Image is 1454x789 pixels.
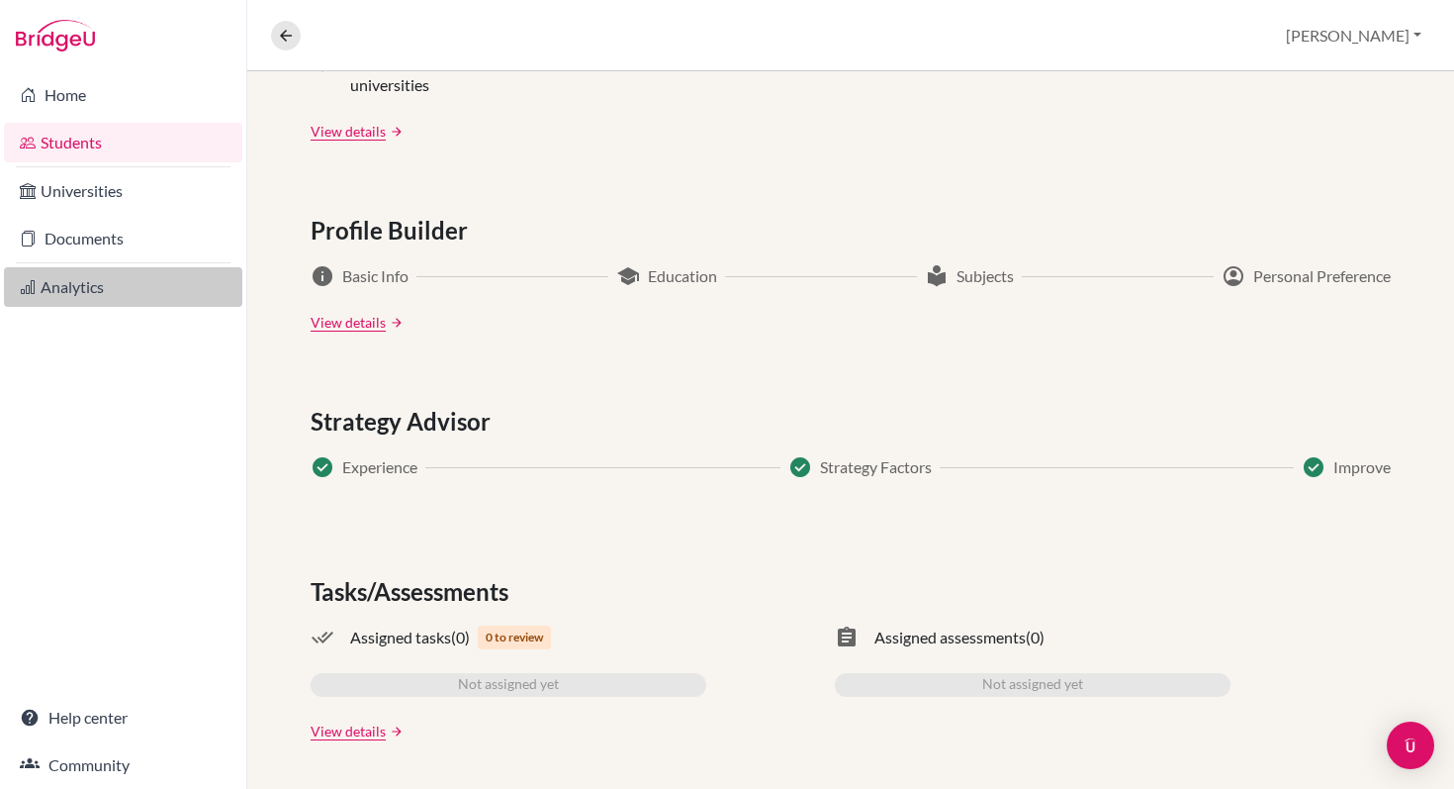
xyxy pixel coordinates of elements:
[4,267,242,307] a: Analytics
[386,316,404,330] a: arrow_forward
[311,264,334,288] span: info
[1026,626,1045,649] span: (0)
[311,312,386,333] a: View details
[311,213,476,248] span: Profile Builder
[1222,264,1245,288] span: account_circle
[788,455,812,479] span: Success
[4,698,242,738] a: Help center
[4,123,242,162] a: Students
[478,626,551,649] span: 0 to review
[350,49,706,97] span: No subject indicated as student only shortlisted universities
[1302,455,1325,479] span: Success
[1277,17,1430,54] button: [PERSON_NAME]
[311,49,334,97] span: local_library
[311,574,516,610] span: Tasks/Assessments
[4,745,242,785] a: Community
[1253,264,1391,288] span: Personal Preference
[616,264,640,288] span: school
[1387,722,1434,769] div: Open Intercom Messenger
[342,455,417,479] span: Experience
[311,455,334,479] span: Success
[835,626,859,649] span: assignment
[925,264,949,288] span: local_library
[835,49,1126,97] p: No university/course added to the shortlist
[458,673,559,697] span: Not assigned yet
[4,219,242,258] a: Documents
[311,721,386,741] a: View details
[4,171,242,211] a: Universities
[648,264,717,288] span: Education
[16,20,95,51] img: Bridge-U
[311,121,386,142] a: View details
[386,125,404,139] a: arrow_forward
[311,626,334,649] span: done_all
[956,264,1014,288] span: Subjects
[342,264,409,288] span: Basic Info
[1333,455,1391,479] span: Improve
[386,725,404,739] a: arrow_forward
[4,75,242,115] a: Home
[311,404,499,440] span: Strategy Advisor
[874,626,1026,649] span: Assigned assessments
[350,626,451,649] span: Assigned tasks
[451,626,470,649] span: (0)
[982,673,1083,697] span: Not assigned yet
[820,455,932,479] span: Strategy Factors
